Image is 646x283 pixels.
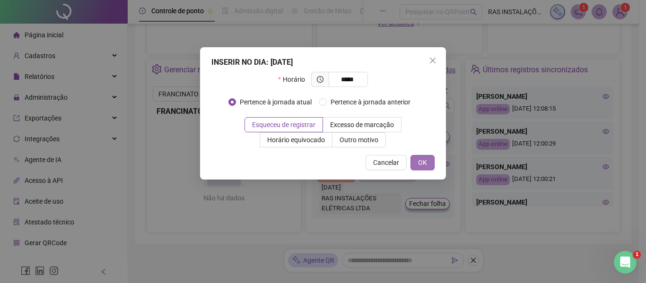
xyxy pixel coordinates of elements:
[418,157,427,168] span: OK
[211,57,435,68] div: INSERIR NO DIA : [DATE]
[429,57,436,64] span: close
[614,251,637,274] iframe: Intercom live chat
[410,155,435,170] button: OK
[317,76,323,83] span: clock-circle
[278,72,311,87] label: Horário
[340,136,378,144] span: Outro motivo
[373,157,399,168] span: Cancelar
[267,136,325,144] span: Horário equivocado
[425,53,440,68] button: Close
[252,121,315,129] span: Esqueceu de registrar
[236,97,315,107] span: Pertence à jornada atual
[327,97,414,107] span: Pertence à jornada anterior
[330,121,394,129] span: Excesso de marcação
[366,155,407,170] button: Cancelar
[633,251,641,258] span: 1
